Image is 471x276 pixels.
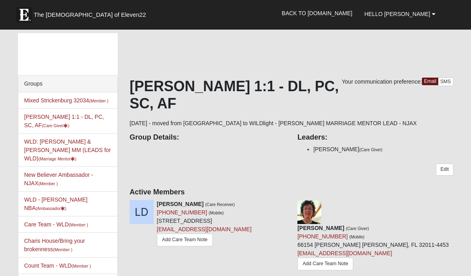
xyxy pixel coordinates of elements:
[297,250,392,256] a: [EMAIL_ADDRESS][DOMAIN_NAME]
[38,156,76,161] small: (Marriage Mentor )
[18,76,117,92] div: Groups
[297,225,344,231] strong: [PERSON_NAME]
[422,78,438,85] a: Email
[349,234,364,239] small: (Mobile)
[297,133,453,142] h4: Leaders:
[313,145,453,154] li: [PERSON_NAME]
[157,201,204,207] strong: [PERSON_NAME]
[53,247,72,252] small: (Member )
[276,3,358,23] a: Back to [DOMAIN_NAME]
[42,123,69,128] small: (Care Giver )
[12,3,172,23] a: The [DEMOGRAPHIC_DATA] of Eleven22
[130,133,285,142] h4: Group Details:
[16,7,32,23] img: Eleven22 logo
[24,97,109,104] a: Mixed Strickenburg 32034(Member )
[24,172,93,186] a: New Believer Ambassador - NJAX(Member )
[209,210,224,215] small: (Mobile)
[130,78,453,112] h1: [PERSON_NAME] 1:1 - DL, PC, SC, AF
[346,226,369,231] small: (Care Giver)
[24,221,88,228] a: Care Team - WLD(Member )
[297,224,449,273] div: 66154 [PERSON_NAME] [PERSON_NAME], FL 32011-4453
[157,200,251,248] div: [STREET_ADDRESS]
[24,138,111,162] a: WLD: [PERSON_NAME] & [PERSON_NAME] MM (LEADS for WLD)(Marriage Mentor)
[69,222,88,227] small: (Member )
[297,258,353,270] a: Add Care Team Note
[438,78,453,86] a: SMS
[34,11,146,19] span: The [DEMOGRAPHIC_DATA] of Eleven22
[436,164,453,175] a: Edit
[157,226,251,232] a: [EMAIL_ADDRESS][DOMAIN_NAME]
[24,238,85,252] a: Charis House/Bring your brokenness(Member )
[38,181,57,186] small: (Member )
[36,206,66,211] small: (Ambassador )
[157,234,213,246] a: Add Care Team Note
[157,209,207,216] a: [PHONE_NUMBER]
[89,98,108,103] small: (Member )
[24,196,88,211] a: WLD - [PERSON_NAME] NBA(Ambassador)
[130,188,453,197] h4: Active Members
[297,233,348,240] a: [PHONE_NUMBER]
[358,4,441,24] a: Hello [PERSON_NAME]
[359,147,382,152] small: (Care Giver)
[24,114,104,128] a: [PERSON_NAME] 1:1 - DL, PC, SC, AF(Care Giver)
[364,11,430,17] span: Hello [PERSON_NAME]
[342,78,422,85] span: Your communication preference:
[205,202,235,207] small: (Care Receiver)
